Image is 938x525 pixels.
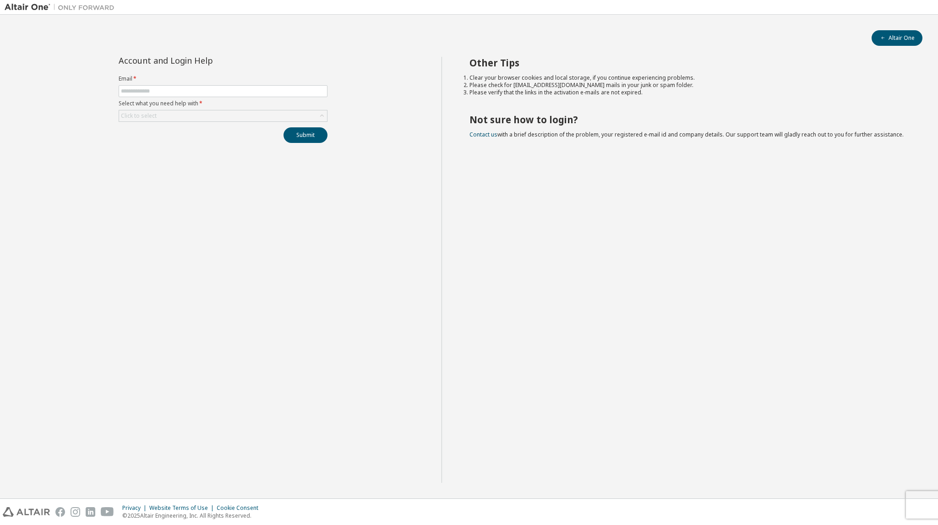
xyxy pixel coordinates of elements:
label: Email [119,75,327,82]
img: instagram.svg [71,507,80,517]
a: Contact us [469,131,497,138]
div: Website Terms of Use [149,504,217,512]
div: Privacy [122,504,149,512]
div: Click to select [121,112,157,120]
span: with a brief description of the problem, your registered e-mail id and company details. Our suppo... [469,131,904,138]
p: © 2025 Altair Engineering, Inc. All Rights Reserved. [122,512,264,520]
h2: Not sure how to login? [469,114,906,126]
img: Altair One [5,3,119,12]
li: Clear your browser cookies and local storage, if you continue experiencing problems. [469,74,906,82]
li: Please verify that the links in the activation e-mails are not expired. [469,89,906,96]
h2: Other Tips [469,57,906,69]
button: Altair One [872,30,922,46]
div: Click to select [119,110,327,121]
div: Cookie Consent [217,504,264,512]
div: Account and Login Help [119,57,286,64]
button: Submit [284,127,327,143]
li: Please check for [EMAIL_ADDRESS][DOMAIN_NAME] mails in your junk or spam folder. [469,82,906,89]
img: altair_logo.svg [3,507,50,517]
img: youtube.svg [101,507,114,517]
img: linkedin.svg [86,507,95,517]
img: facebook.svg [55,507,65,517]
label: Select what you need help with [119,100,327,107]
